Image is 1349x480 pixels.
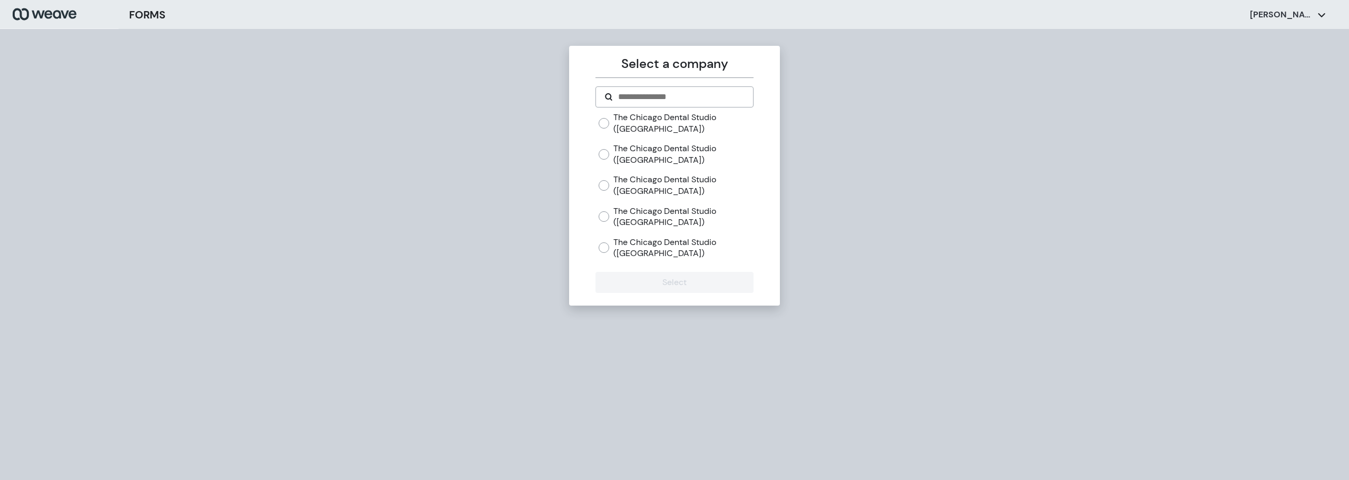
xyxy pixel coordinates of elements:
[129,7,165,23] h3: FORMS
[613,112,753,134] label: The Chicago Dental Studio ([GEOGRAPHIC_DATA])
[1250,9,1313,21] p: [PERSON_NAME]
[595,54,753,73] p: Select a company
[613,174,753,197] label: The Chicago Dental Studio ([GEOGRAPHIC_DATA])
[613,205,753,228] label: The Chicago Dental Studio ([GEOGRAPHIC_DATA])
[595,272,753,293] button: Select
[613,143,753,165] label: The Chicago Dental Studio ([GEOGRAPHIC_DATA])
[617,91,744,103] input: Search
[613,237,753,259] label: The Chicago Dental Studio ([GEOGRAPHIC_DATA])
